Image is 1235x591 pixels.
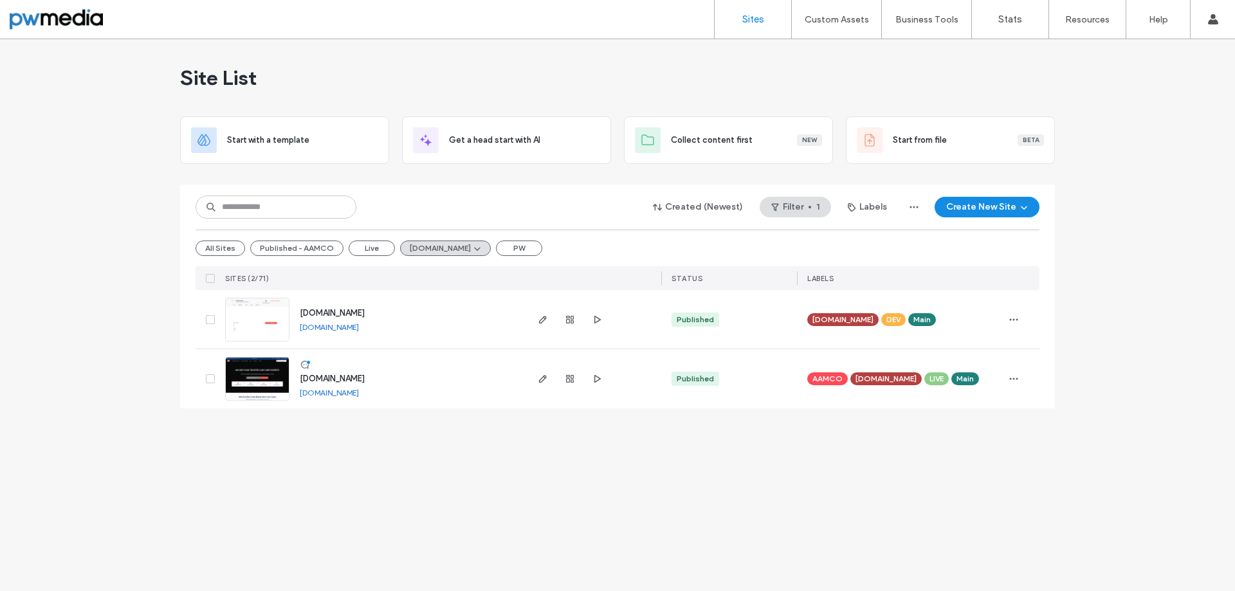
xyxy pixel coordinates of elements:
[846,116,1055,164] div: Start from fileBeta
[624,116,833,164] div: Collect content firstNew
[300,322,359,332] a: [DOMAIN_NAME]
[893,134,947,147] span: Start from file
[742,14,764,25] label: Sites
[196,241,245,256] button: All Sites
[496,241,542,256] button: PW
[677,314,714,325] div: Published
[180,116,389,164] div: Start with a template
[402,116,611,164] div: Get a head start with AI
[1018,134,1044,146] div: Beta
[913,314,931,325] span: Main
[642,197,755,217] button: Created (Newest)
[449,134,540,147] span: Get a head start with AI
[929,373,944,385] span: LIVE
[855,373,917,385] span: [DOMAIN_NAME]
[956,373,974,385] span: Main
[836,197,899,217] button: Labels
[672,274,702,283] span: STATUS
[250,241,343,256] button: Published - AAMCO
[886,314,901,325] span: DEV
[998,14,1022,25] label: Stats
[812,373,843,385] span: AAMCO
[807,274,834,283] span: LABELS
[349,241,395,256] button: Live
[797,134,822,146] div: New
[227,134,309,147] span: Start with a template
[180,65,257,91] span: Site List
[805,14,869,25] label: Custom Assets
[935,197,1039,217] button: Create New Site
[812,314,874,325] span: [DOMAIN_NAME]
[300,374,365,383] a: [DOMAIN_NAME]
[300,388,359,397] a: [DOMAIN_NAME]
[1149,14,1168,25] label: Help
[225,274,269,283] span: SITES (2/71)
[760,197,831,217] button: Filter1
[671,134,753,147] span: Collect content first
[400,241,491,256] button: [DOMAIN_NAME]
[1065,14,1110,25] label: Resources
[895,14,958,25] label: Business Tools
[677,373,714,385] div: Published
[300,308,365,318] a: [DOMAIN_NAME]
